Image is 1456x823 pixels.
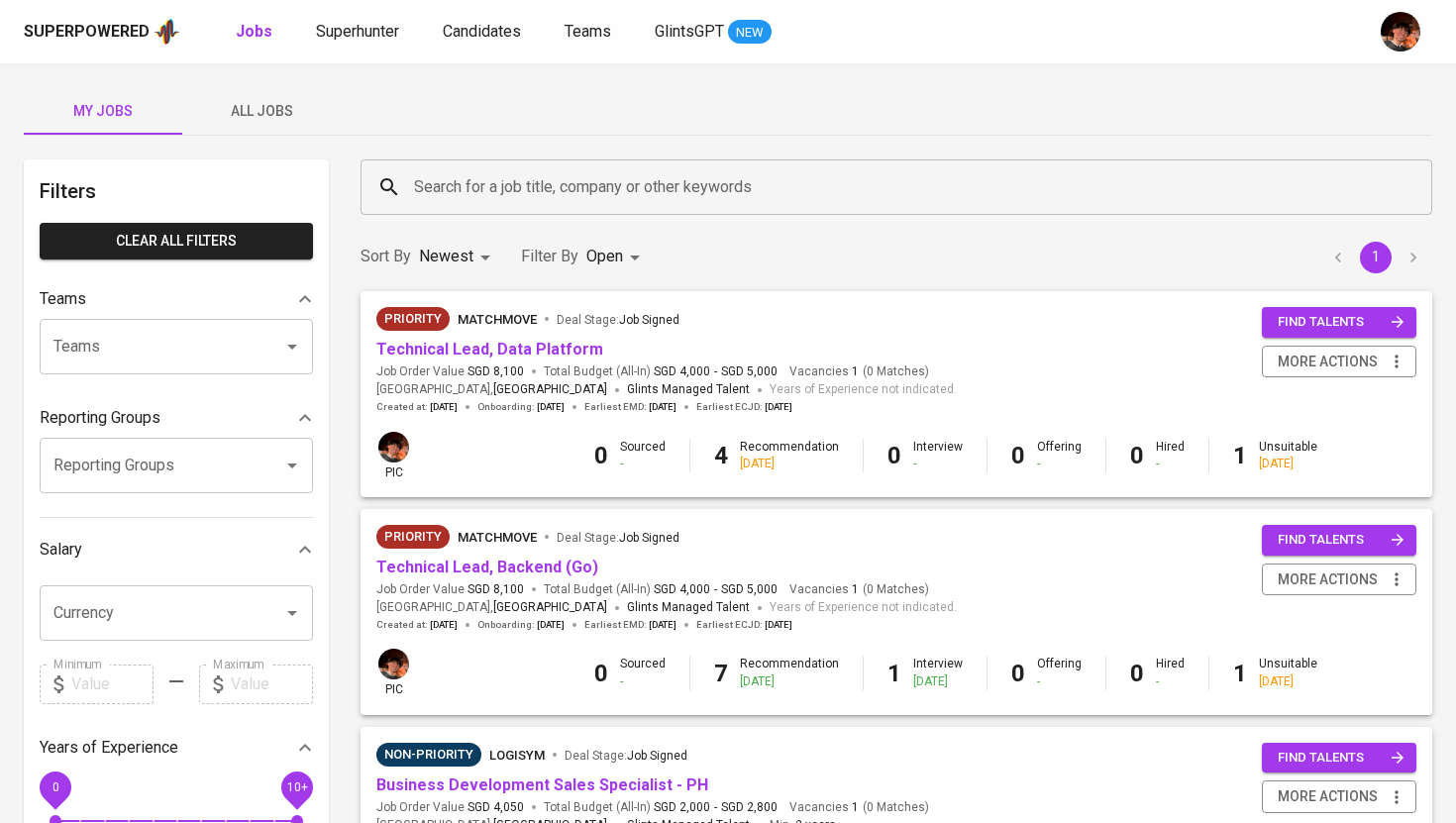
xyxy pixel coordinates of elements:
div: [DATE] [1259,673,1317,690]
span: Open [586,247,623,265]
span: Vacancies ( 0 Matches ) [789,799,929,816]
a: Teams [565,20,615,45]
b: 0 [1011,442,1025,469]
a: Superhunter [316,20,403,45]
div: - [620,456,666,472]
span: Job Order Value [376,799,524,816]
span: [DATE] [537,618,565,632]
span: Job Order Value [376,581,524,598]
span: [GEOGRAPHIC_DATA] [493,380,607,400]
div: - [620,673,666,690]
span: find talents [1278,529,1404,552]
span: SGD 4,000 [654,363,710,380]
b: 1 [1233,660,1247,687]
span: [DATE] [430,400,458,414]
div: Interview [913,656,963,689]
a: Jobs [236,20,276,45]
span: SGD 5,000 [721,363,778,380]
button: find talents [1262,307,1416,338]
span: Earliest EMD : [584,400,676,414]
span: Job Signed [619,313,679,327]
span: [DATE] [649,400,676,414]
span: [GEOGRAPHIC_DATA] , [376,380,607,400]
div: New Job received from Demand Team [376,525,450,549]
span: Teams [565,22,611,41]
div: - [1156,673,1185,690]
span: Vacancies ( 0 Matches ) [789,581,929,598]
span: Job Signed [627,749,687,763]
span: find talents [1278,747,1404,770]
span: 0 [52,779,58,793]
button: more actions [1262,780,1416,813]
div: [DATE] [913,673,963,690]
b: 7 [714,660,728,687]
span: Created at : [376,618,458,632]
span: Deal Stage : [557,531,679,545]
div: Recommendation [740,656,839,689]
span: - [714,581,717,598]
a: GlintsGPT NEW [655,20,772,45]
span: SGD 4,000 [654,581,710,598]
button: find talents [1262,525,1416,556]
div: Offering [1037,439,1082,472]
b: 1 [887,660,901,687]
span: Job Signed [619,531,679,545]
a: Technical Lead, Backend (Go) [376,558,598,576]
button: Open [278,333,306,360]
span: more actions [1278,350,1378,374]
div: [DATE] [740,456,839,472]
button: Open [278,599,306,627]
span: LogiSYM [489,748,545,763]
span: - [714,799,717,816]
div: Superpowered [24,21,150,44]
span: Total Budget (All-In) [544,363,778,380]
a: Candidates [443,20,525,45]
span: Created at : [376,400,458,414]
div: Unsuitable [1259,656,1317,689]
p: Filter By [521,245,578,268]
span: SGD 2,000 [654,799,710,816]
span: Onboarding : [477,618,565,632]
nav: pagination navigation [1319,242,1432,273]
span: All Jobs [194,99,329,124]
span: Earliest ECJD : [696,400,792,414]
div: Hired [1156,439,1185,472]
div: Unsuitable [1259,439,1317,472]
div: Teams [40,279,313,319]
span: Years of Experience not indicated. [770,598,957,618]
span: SGD 4,050 [468,799,524,816]
input: Value [231,665,313,704]
div: - [1156,456,1185,472]
button: Clear All filters [40,223,313,259]
span: Earliest ECJD : [696,618,792,632]
p: Sort By [361,245,411,268]
div: Pending Client’s Feedback, Sufficient Talents in Pipeline [376,743,481,767]
span: more actions [1278,567,1378,592]
b: 0 [1011,660,1025,687]
span: 10+ [286,779,307,793]
div: pic [376,647,411,698]
div: Interview [913,439,963,472]
b: Jobs [236,22,272,41]
button: find talents [1262,743,1416,773]
button: Open [278,452,306,479]
span: Clear All filters [55,229,297,254]
div: Newest [419,239,497,275]
span: [GEOGRAPHIC_DATA] , [376,598,607,618]
span: SGD 8,100 [468,363,524,380]
span: Job Order Value [376,363,524,380]
div: Sourced [620,656,666,689]
b: 0 [1130,442,1144,469]
div: Years of Experience [40,728,313,768]
span: Earliest EMD : [584,618,676,632]
span: MatchMove [458,530,537,545]
b: 4 [714,442,728,469]
span: GlintsGPT [655,22,724,41]
span: Total Budget (All-In) [544,799,778,816]
div: Recommendation [740,439,839,472]
div: Sourced [620,439,666,472]
span: [DATE] [537,400,565,414]
div: [DATE] [740,673,839,690]
h6: Filters [40,175,313,207]
span: My Jobs [36,99,170,124]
